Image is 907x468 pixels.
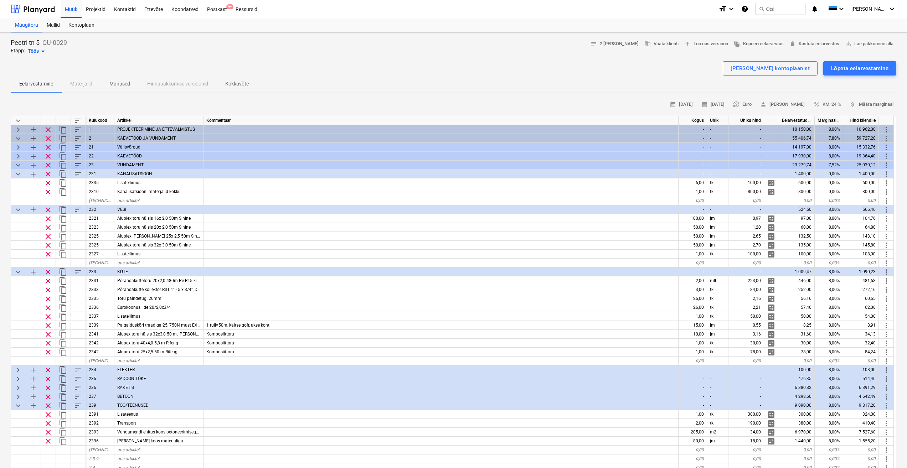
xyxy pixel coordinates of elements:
[707,134,728,143] div: -
[845,40,893,48] span: Lae pakkumine alla
[728,223,764,232] div: 1,20
[701,100,725,109] span: [DATE]
[815,178,843,187] div: 0,00%
[843,161,879,170] div: 25 030,12
[59,125,67,134] span: Dubleeri kategooriat
[679,241,707,250] div: 50,00
[44,286,52,294] span: Eemalda rida
[728,170,764,178] div: -
[679,285,707,294] div: 3,00
[86,232,114,241] div: 2325
[707,250,728,259] div: tk
[29,143,37,152] span: Lisa reale alamkategooria
[59,170,67,178] span: Dubleeri kategooriat
[882,134,891,143] span: Rohkem toiminguid
[815,223,843,232] div: 8,00%
[42,18,64,32] div: Mallid
[44,134,52,143] span: Eemalda rida
[728,241,764,250] div: 2,70
[14,152,22,161] span: Laienda kategooriat
[670,101,676,108] span: calendar_month
[14,161,22,170] span: Ahenda kategooria
[44,250,52,259] span: Eemalda rida
[810,99,844,110] button: KM: 24 %
[59,214,67,223] span: Dubleeri rida
[707,125,728,134] div: -
[779,178,815,187] div: 600,00
[882,232,891,241] span: Rohkem toiminguid
[59,206,67,214] span: Dubleeri kategooriat
[591,41,597,47] span: notes
[44,161,52,170] span: Eemalda rida
[684,40,728,48] span: Loo uus versioon
[74,161,82,170] span: Sorteeri read kategooriasiseselt
[11,18,42,32] div: Müügitoru
[815,161,843,170] div: 7,52%
[734,41,740,47] span: file_copy
[882,286,891,294] span: Rohkem toiminguid
[831,64,888,73] div: Lõpeta eelarvestamine
[679,152,707,161] div: -
[815,187,843,196] div: 0,00%
[728,232,764,241] div: 2,65
[29,152,37,161] span: Lisa reale alamkategooria
[843,134,879,143] div: 59 727,28
[64,18,99,32] div: Kontoplaan
[815,285,843,294] div: 8,00%
[679,214,707,223] div: 100,00
[707,116,728,125] div: Ühik
[74,143,82,152] span: Sorteeri read kategooriasiseselt
[882,197,891,205] span: Rohkem toiminguid
[225,80,249,88] p: Kokkuvõte
[779,161,815,170] div: 23 279,74
[823,61,896,76] button: Lõpeta eelarvestamine
[731,38,787,50] button: Kopeeri eelarvestus
[815,294,843,303] div: 8,00%
[86,276,114,285] div: 2331
[86,125,114,134] div: 1
[74,152,82,161] span: Sorteeri read kategooriasiseselt
[679,232,707,241] div: 50,00
[728,285,764,294] div: 84,00
[767,250,775,259] span: Halda rea detailset jaotust
[86,178,114,187] div: 2335
[779,134,815,143] div: 55 406,74
[679,161,707,170] div: -
[203,116,679,125] div: Kommentaar
[779,285,815,294] div: 252,00
[44,277,52,285] span: Eemalda rida
[815,170,843,178] div: 0,00%
[882,214,891,223] span: Rohkem toiminguid
[882,179,891,187] span: Rohkem toiminguid
[882,125,891,134] span: Rohkem toiminguid
[74,170,82,178] span: Sorteeri read kategooriasiseselt
[679,205,707,214] div: -
[779,143,815,152] div: 14 197,00
[707,223,728,232] div: jm
[14,125,22,134] span: Laienda kategooriat
[843,285,879,294] div: 272,16
[707,205,728,214] div: -
[728,178,764,187] div: 100,00
[74,268,82,276] span: Sorteeri read kategooriasiseselt
[734,40,784,48] span: Kopeeri eelarvestus
[733,101,739,108] span: currency_exchange
[815,125,843,134] div: 8,00%
[59,241,67,250] span: Dubleeri rida
[86,250,114,259] div: 2327
[679,178,707,187] div: 6,00
[226,4,233,9] span: 9+
[815,259,843,267] div: 0,00%
[779,196,815,205] div: 0,00
[760,100,805,109] span: [PERSON_NAME]
[14,170,22,178] span: Ahenda kategooria
[767,188,775,196] span: Halda rea detailset jaotust
[86,187,114,196] div: 2310
[29,268,37,276] span: Lisa reale alamkategooria
[59,161,67,170] span: Dubleeri kategooriat
[86,223,114,232] div: 2323
[44,188,52,196] span: Eemalda rida
[728,303,764,312] div: 2,21
[843,214,879,223] div: 104,76
[29,206,37,214] span: Lisa reale alamkategooria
